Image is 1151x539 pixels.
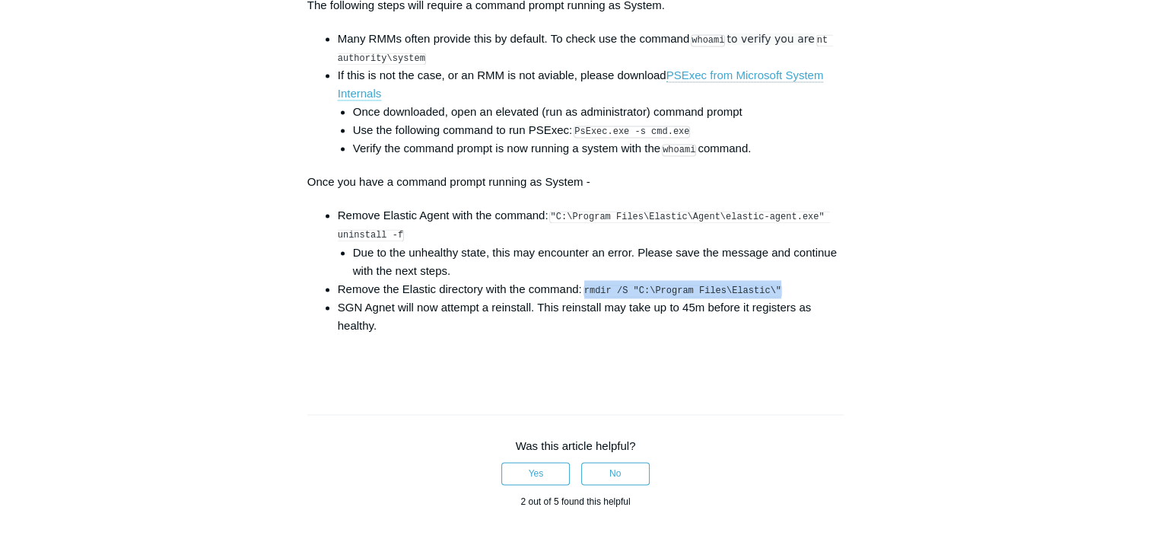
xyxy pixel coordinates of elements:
[353,103,844,121] li: Once downloaded, open an elevated (run as administrator) command prompt
[353,244,844,280] li: Due to the unhealthy state, this may encounter an error. Please save the message and continue wit...
[516,439,636,452] span: Was this article helpful?
[581,462,650,485] button: This article was not helpful
[353,139,844,158] li: Verify the command prompt is now running a system with the command.
[662,144,696,156] code: whoami
[338,34,834,65] code: nt authority\system
[338,280,844,298] li: Remove the Elastic directory with the command:
[520,496,630,507] span: 2 out of 5 found this helpful
[307,173,844,191] p: Once you have a command prompt running as System -
[338,211,830,241] code: "C:\Program Files\Elastic\Agent\elastic-agent.exe" uninstall -f
[727,33,814,45] span: to verify you are
[338,30,844,66] li: Many RMMs often provide this by default. To check use the command
[501,462,570,485] button: This article was helpful
[338,69,824,100] a: PSExec from Microsoft System Internals
[338,206,844,279] li: Remove Elastic Agent with the command:
[338,298,844,335] li: SGN Agnet will now attempt a reinstall. This reinstall may take up to 45m before it registers as ...
[691,34,725,46] code: whoami
[338,66,844,158] li: If this is not the case, or an RMM is not aviable, please download
[353,121,844,139] li: Use the following command to run PSExec:
[583,285,782,297] code: rmdir /S "C:\Program Files\Elastic\"
[574,126,690,138] code: PsExec.exe -s cmd.exe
